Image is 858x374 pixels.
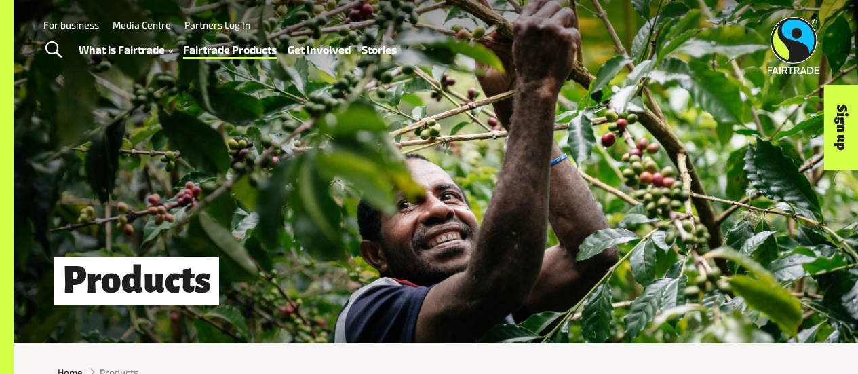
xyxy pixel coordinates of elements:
[43,19,99,31] a: For business
[54,257,219,305] h1: Products
[113,19,171,31] a: Media Centre
[184,19,250,31] a: Partners Log In
[288,40,351,59] a: Get Involved
[362,40,397,59] a: Stories
[768,17,820,74] img: Fairtrade Australia New Zealand logo
[183,40,277,59] a: Fairtrade Products
[79,40,173,59] a: What is Fairtrade
[37,33,70,67] a: Toggle Search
